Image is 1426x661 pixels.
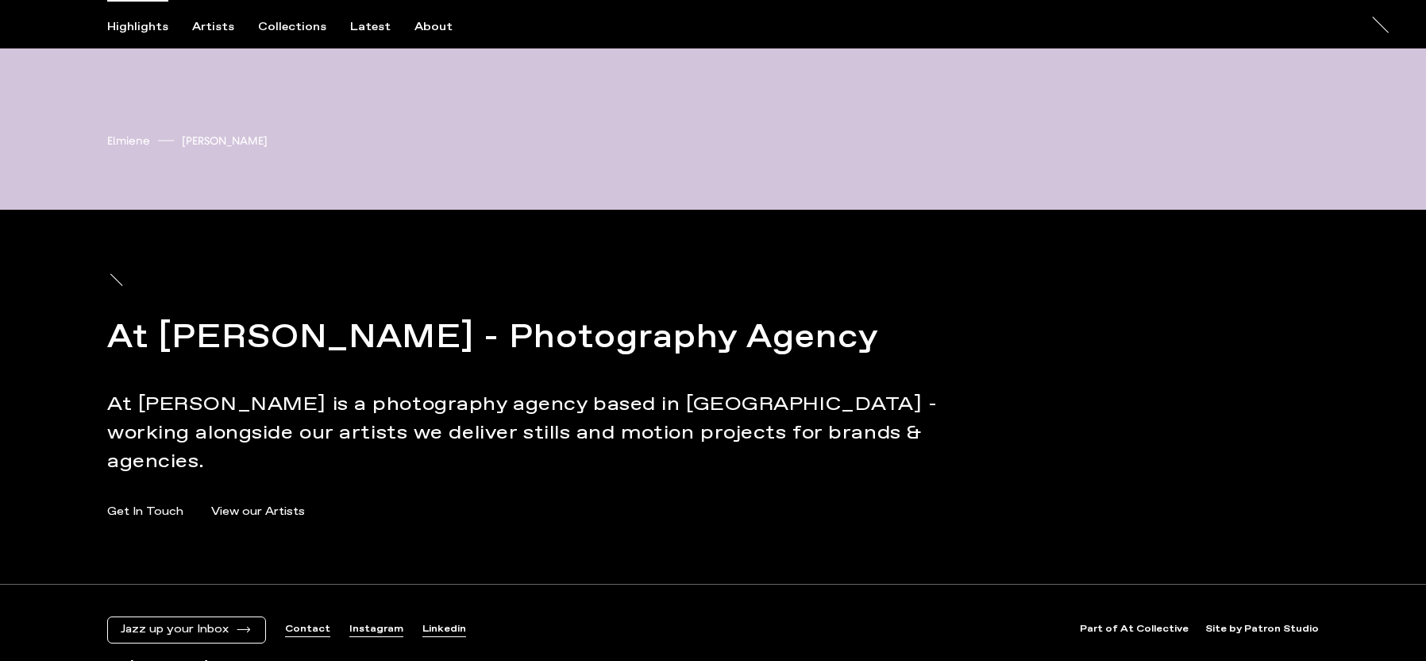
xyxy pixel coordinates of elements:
button: Artists [192,20,258,34]
button: Jazz up your Inbox [121,623,252,636]
button: Highlights [107,20,192,34]
div: Latest [350,20,391,34]
div: About [414,20,453,34]
h2: At [PERSON_NAME] - Photography Agency [107,315,950,362]
button: Latest [350,20,414,34]
button: About [414,20,476,34]
a: Contact [285,623,330,636]
div: Collections [258,20,326,34]
p: At [PERSON_NAME] is a photography agency based in [GEOGRAPHIC_DATA] - working alongside our artis... [107,390,950,476]
a: Linkedin [422,623,466,636]
span: Jazz up your Inbox [121,623,229,636]
a: Part of At Collective [1080,623,1189,636]
div: Artists [192,20,234,34]
a: Get In Touch [107,504,183,520]
div: Highlights [107,20,168,34]
a: Site by Patron Studio [1205,623,1319,636]
a: Instagram [349,623,403,636]
a: View our Artists [211,504,305,520]
button: Collections [258,20,350,34]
